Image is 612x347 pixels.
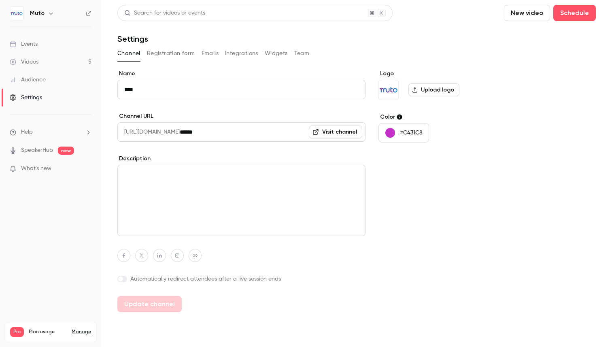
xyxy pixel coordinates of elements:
button: Team [294,47,310,60]
img: Muto [379,80,398,100]
button: #C431C8 [378,123,429,143]
span: Help [21,128,33,136]
span: new [58,147,74,155]
button: Integrations [225,47,258,60]
label: Description [117,155,365,163]
div: Search for videos or events [124,9,205,17]
div: Audience [10,76,46,84]
span: Pro [10,327,24,337]
section: Logo [378,70,503,100]
button: Channel [117,47,140,60]
label: Color [378,113,503,121]
iframe: Noticeable Trigger [82,165,91,172]
label: Channel URL [117,112,365,120]
div: Events [10,40,38,48]
a: Manage [72,329,91,335]
button: Registration form [147,47,195,60]
a: Visit channel [309,126,362,138]
p: #C431C8 [400,129,423,137]
button: Widgets [265,47,288,60]
span: What's new [21,164,51,173]
label: Automatically redirect attendees after a live session ends [117,275,365,283]
span: Plan usage [29,329,67,335]
label: Logo [378,70,503,78]
label: Upload logo [408,83,459,96]
h1: Settings [117,34,148,44]
a: SpeakerHub [21,146,53,155]
img: Muto [10,7,23,20]
li: help-dropdown-opener [10,128,91,136]
button: Emails [202,47,219,60]
button: New video [504,5,550,21]
span: [URL][DOMAIN_NAME] [117,122,180,142]
label: Name [117,70,365,78]
div: Videos [10,58,38,66]
div: Settings [10,94,42,102]
button: Schedule [553,5,596,21]
h6: Muto [30,9,45,17]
